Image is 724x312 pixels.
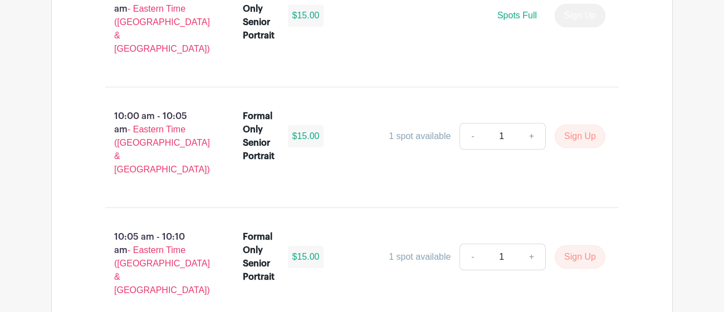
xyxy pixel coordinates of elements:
[459,244,485,270] a: -
[518,123,546,150] a: +
[555,125,605,148] button: Sign Up
[288,4,324,27] div: $15.00
[497,11,537,20] span: Spots Full
[555,245,605,269] button: Sign Up
[243,110,275,163] div: Formal Only Senior Portrait
[114,245,210,295] span: - Eastern Time ([GEOGRAPHIC_DATA] & [GEOGRAPHIC_DATA])
[389,250,451,264] div: 1 spot available
[459,123,485,150] a: -
[114,125,210,174] span: - Eastern Time ([GEOGRAPHIC_DATA] & [GEOGRAPHIC_DATA])
[87,226,225,301] p: 10:05 am - 10:10 am
[243,230,275,284] div: Formal Only Senior Portrait
[288,246,324,268] div: $15.00
[389,130,451,143] div: 1 spot available
[114,4,210,53] span: - Eastern Time ([GEOGRAPHIC_DATA] & [GEOGRAPHIC_DATA])
[87,105,225,181] p: 10:00 am - 10:05 am
[518,244,546,270] a: +
[288,125,324,147] div: $15.00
